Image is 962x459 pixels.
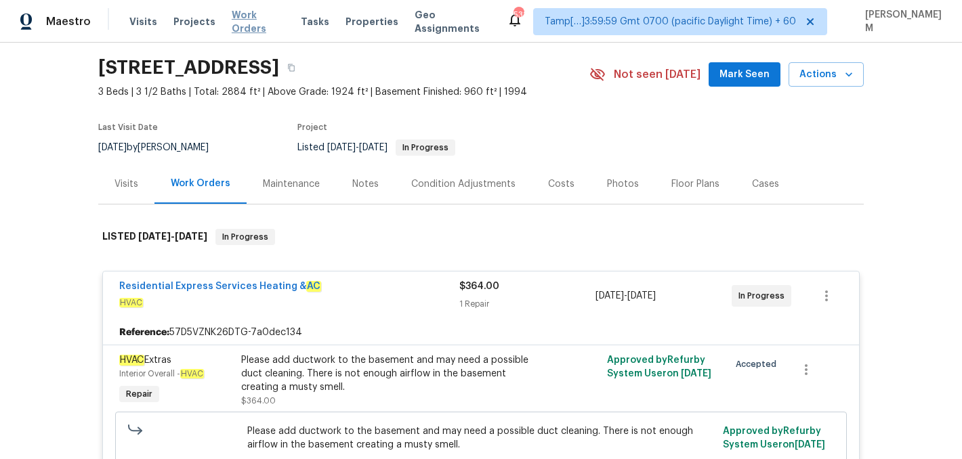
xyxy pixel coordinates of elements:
b: Reference: [119,326,169,339]
em: HVAC [119,298,143,307]
span: Tamp[…]3:59:59 Gmt 0700 (pacific Daylight Time) + 60 [545,15,796,28]
span: Interior Overall - [119,370,204,378]
div: Floor Plans [671,177,719,191]
span: [DATE] [795,440,825,450]
span: Not seen [DATE] [614,68,700,81]
span: Extras [119,355,171,366]
span: In Progress [217,230,274,244]
div: 531 [514,8,523,22]
span: $364.00 [459,282,499,291]
button: Copy Address [279,56,304,80]
div: Please add ductwork to the basement and may need a possible duct cleaning. There is not enough ai... [241,353,538,394]
div: Cases [752,177,779,191]
span: [DATE] [595,291,624,301]
span: Properties [346,15,398,28]
span: Mark Seen [719,66,770,83]
span: Visits [129,15,157,28]
span: Repair [121,387,158,401]
div: Condition Adjustments [411,177,516,191]
div: Costs [548,177,574,191]
div: Maintenance [263,177,320,191]
span: [DATE] [681,369,711,378]
div: 57D5VZNK26DTG-7a0dec134 [103,320,859,345]
em: AC [306,281,321,292]
div: by [PERSON_NAME] [98,139,225,156]
div: Photos [607,177,639,191]
span: [DATE] [327,143,356,152]
div: LISTED [DATE]-[DATE]In Progress [98,215,864,259]
span: Projects [173,15,215,28]
div: Work Orders [171,177,230,190]
span: Work Orders [232,8,285,35]
div: Visits [114,177,138,191]
span: [DATE] [359,143,388,152]
span: [DATE] [175,232,207,241]
span: Project [297,123,327,131]
span: Please add ductwork to the basement and may need a possible duct cleaning. There is not enough ai... [247,424,715,452]
span: [DATE] [138,232,171,241]
span: In Progress [738,289,790,303]
span: [DATE] [627,291,656,301]
span: Actions [799,66,853,83]
span: - [138,232,207,241]
span: Geo Assignments [415,8,490,35]
a: Residential Express Services Heating &AC [119,281,321,292]
span: Listed [297,143,455,152]
span: Maestro [46,15,91,28]
h6: LISTED [102,229,207,245]
span: [DATE] [98,143,127,152]
span: 3 Beds | 3 1/2 Baths | Total: 2884 ft² | Above Grade: 1924 ft² | Basement Finished: 960 ft² | 1994 [98,85,589,99]
em: HVAC [119,355,144,366]
span: - [327,143,388,152]
span: Approved by Refurby System User on [723,427,825,450]
div: Notes [352,177,379,191]
em: HVAC [180,369,204,378]
div: 1 Repair [459,297,595,311]
span: Approved by Refurby System User on [607,355,711,378]
h2: [STREET_ADDRESS] [98,61,279,74]
span: In Progress [397,144,454,152]
button: Actions [789,62,864,87]
button: Mark Seen [709,62,780,87]
span: $364.00 [241,397,276,405]
span: Tasks [301,17,329,26]
span: Accepted [736,357,782,371]
span: - [595,289,656,303]
span: Last Visit Date [98,123,158,131]
span: [PERSON_NAME] M [860,8,942,35]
